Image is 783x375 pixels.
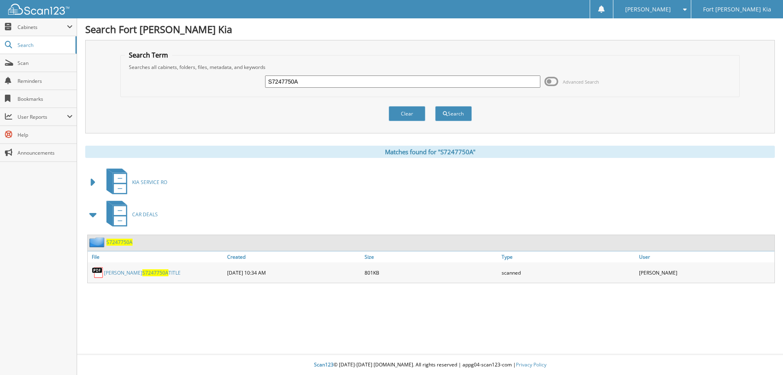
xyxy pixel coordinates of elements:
span: User Reports [18,113,67,120]
div: Matches found for "S7247750A" [85,146,775,158]
img: PDF.png [92,266,104,279]
div: © [DATE]-[DATE] [DOMAIN_NAME]. All rights reserved | appg04-scan123-com | [77,355,783,375]
a: KIA SERVICE RO [102,166,167,198]
div: [DATE] 10:34 AM [225,264,363,281]
img: folder2.png [89,237,106,247]
a: Privacy Policy [516,361,546,368]
span: Cabinets [18,24,67,31]
a: Type [500,251,637,262]
span: Reminders [18,78,73,84]
a: File [88,251,225,262]
a: [PERSON_NAME]S7247750ATITLE [104,269,181,276]
button: Clear [389,106,425,121]
span: Fort [PERSON_NAME] Kia [703,7,771,12]
div: Searches all cabinets, folders, files, metadata, and keywords [125,64,736,71]
div: 801KB [363,264,500,281]
img: scan123-logo-white.svg [8,4,69,15]
legend: Search Term [125,51,172,60]
div: scanned [500,264,637,281]
button: Search [435,106,472,121]
div: [PERSON_NAME] [637,264,774,281]
span: Scan123 [314,361,334,368]
span: Search [18,42,71,49]
span: Scan [18,60,73,67]
span: Bookmarks [18,95,73,102]
h1: Search Fort [PERSON_NAME] Kia [85,22,775,36]
span: KIA SERVICE RO [132,179,167,186]
span: [PERSON_NAME] [625,7,671,12]
span: Announcements [18,149,73,156]
span: Help [18,131,73,138]
a: CAR DEALS [102,198,158,231]
span: Advanced Search [563,79,599,85]
a: Size [363,251,500,262]
a: Created [225,251,363,262]
span: CAR DEALS [132,211,158,218]
a: User [637,251,774,262]
span: S7247750A [142,269,168,276]
a: S7247750A [106,239,133,246]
